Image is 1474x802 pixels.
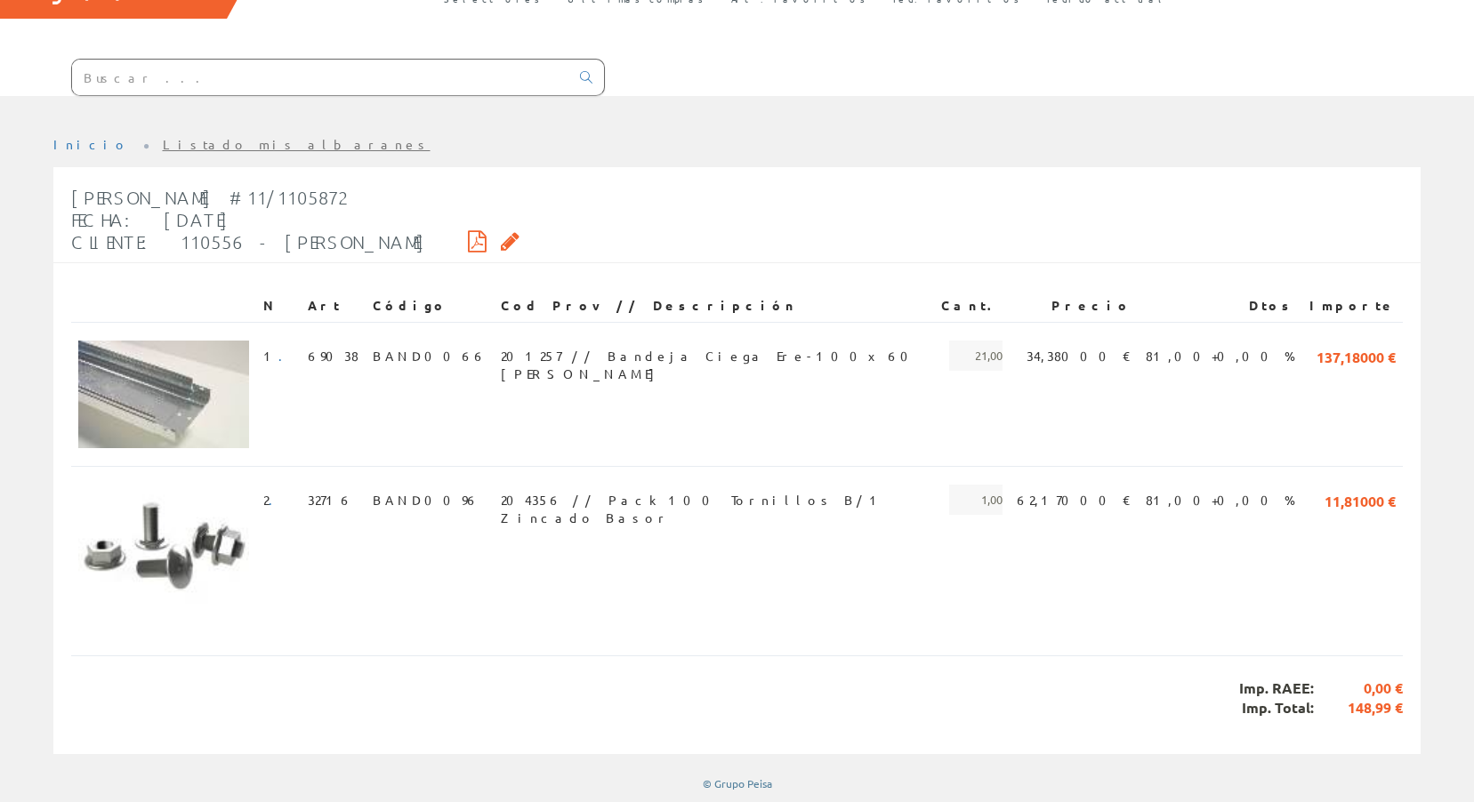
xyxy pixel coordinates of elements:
span: 81,00+0,00 % [1146,341,1295,371]
a: Inicio [53,136,129,152]
span: 11,81000 € [1325,485,1396,515]
a: . [278,348,294,364]
span: 62,17000 € [1017,485,1132,515]
th: Código [366,290,494,322]
span: 34,38000 € [1027,341,1132,371]
span: 32716 [308,485,353,515]
th: Dtos [1139,290,1302,322]
th: Cod Prov // Descripción [494,290,934,322]
span: 148,99 € [1314,698,1403,718]
span: 201257 // Bandeja Ciega Ere-100x60 [PERSON_NAME] [501,341,927,371]
span: BAND0096 [373,485,479,515]
span: 204356 // Pack 100 Tornillos B/1 Zincado Basor [501,485,927,515]
span: 2 [263,485,284,515]
span: [PERSON_NAME] #11/1105872 Fecha: [DATE] Cliente: 110556 - [PERSON_NAME] [71,187,425,253]
span: 1 [263,341,294,371]
span: BAND0066 [373,341,487,371]
th: Importe [1302,290,1403,322]
i: Descargar PDF [468,235,487,247]
i: Solicitar por email copia firmada [501,235,520,247]
input: Buscar ... [72,60,569,95]
th: N [256,290,301,322]
span: 81,00+0,00 % [1146,485,1295,515]
span: 0,00 € [1314,678,1403,699]
th: Precio [1010,290,1139,322]
div: Imp. RAEE: Imp. Total: [71,655,1403,742]
th: Art [301,290,366,322]
span: 137,18000 € [1317,341,1396,371]
a: . [269,492,284,508]
img: Foto artículo (192x120.94488188976) [78,341,249,448]
th: Cant. [934,290,1010,322]
div: © Grupo Peisa [53,776,1421,791]
a: Listado mis albaranes [163,136,431,152]
span: 21,00 [949,341,1003,371]
span: 69038 [308,341,358,371]
img: Foto artículo (192x143.62204724409) [78,485,249,613]
span: 1,00 [949,485,1003,515]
